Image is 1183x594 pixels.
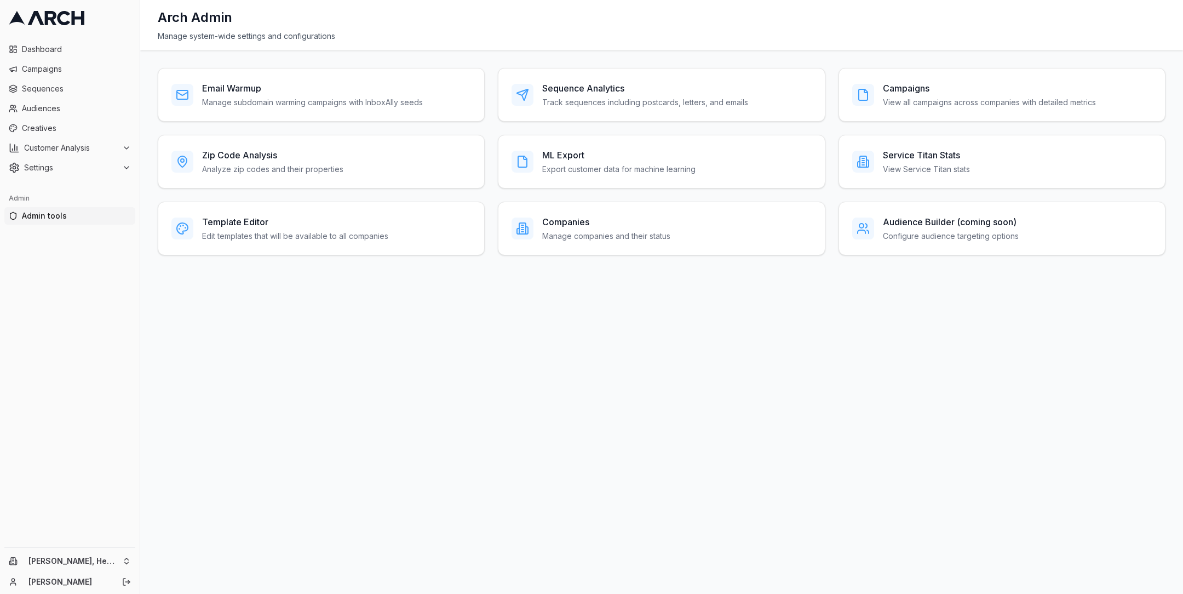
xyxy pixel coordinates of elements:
[542,164,696,175] p: Export customer data for machine learning
[158,9,232,26] h1: Arch Admin
[24,162,118,173] span: Settings
[158,202,485,255] a: Template EditorEdit templates that will be available to all companies
[4,100,135,117] a: Audiences
[4,190,135,207] div: Admin
[883,231,1019,242] p: Configure audience targeting options
[202,215,388,229] h3: Template Editor
[22,44,131,55] span: Dashboard
[839,68,1165,122] a: CampaignsView all campaigns across companies with detailed metrics
[22,123,131,134] span: Creatives
[839,135,1165,189] a: Service Titan StatsView Service Titan stats
[119,574,134,590] button: Log out
[28,556,118,566] span: [PERSON_NAME], Heating, Cooling and Drains
[22,64,131,75] span: Campaigns
[4,159,135,176] button: Settings
[158,68,485,122] a: Email WarmupManage subdomain warming campaigns with InboxAlly seeds
[883,215,1019,229] h3: Audience Builder (coming soon)
[4,207,135,225] a: Admin tools
[202,231,388,242] p: Edit templates that will be available to all companies
[4,60,135,78] a: Campaigns
[4,552,135,570] button: [PERSON_NAME], Heating, Cooling and Drains
[4,80,135,98] a: Sequences
[542,231,670,242] p: Manage companies and their status
[202,97,423,108] p: Manage subdomain warming campaigns with InboxAlly seeds
[883,148,970,162] h3: Service Titan Stats
[4,119,135,137] a: Creatives
[498,135,825,189] a: ML ExportExport customer data for machine learning
[158,135,485,189] a: Zip Code AnalysisAnalyze zip codes and their properties
[24,142,118,153] span: Customer Analysis
[542,215,670,229] h3: Companies
[883,82,1096,95] h3: Campaigns
[498,202,825,255] a: CompaniesManage companies and their status
[28,576,110,587] a: [PERSON_NAME]
[22,83,131,94] span: Sequences
[498,68,825,122] a: Sequence AnalyticsTrack sequences including postcards, letters, and emails
[158,31,1165,42] div: Manage system-wide settings and configurations
[202,164,343,175] p: Analyze zip codes and their properties
[202,148,343,162] h3: Zip Code Analysis
[22,103,131,114] span: Audiences
[542,82,748,95] h3: Sequence Analytics
[22,210,131,221] span: Admin tools
[883,164,970,175] p: View Service Titan stats
[202,82,423,95] h3: Email Warmup
[883,97,1096,108] p: View all campaigns across companies with detailed metrics
[542,148,696,162] h3: ML Export
[4,41,135,58] a: Dashboard
[839,202,1165,255] a: Audience Builder (coming soon)Configure audience targeting options
[4,139,135,157] button: Customer Analysis
[542,97,748,108] p: Track sequences including postcards, letters, and emails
